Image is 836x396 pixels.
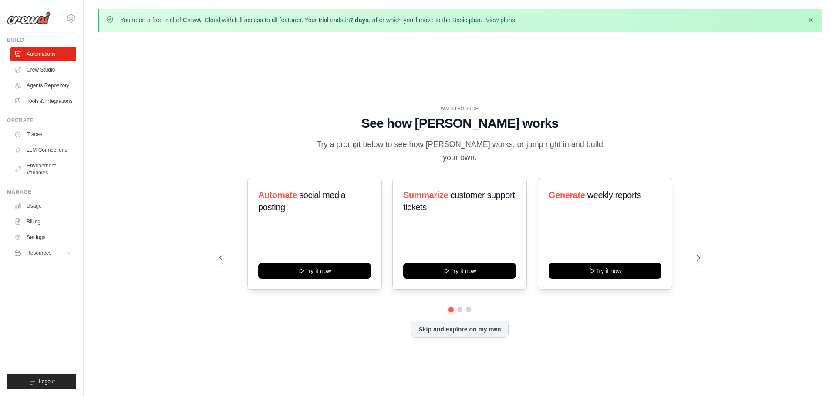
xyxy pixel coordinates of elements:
[10,47,76,61] a: Automations
[10,199,76,213] a: Usage
[549,190,585,200] span: Generate
[219,106,700,112] div: WALKTHROUGH
[258,190,346,212] span: social media posting
[7,12,51,25] img: Logo
[313,138,606,164] p: Try a prompt below to see how [PERSON_NAME] works, or jump right in and build your own.
[10,230,76,244] a: Settings
[10,127,76,141] a: Traces
[10,79,76,92] a: Agents Repository
[485,17,515,24] a: View plans
[258,263,371,279] button: Try it now
[7,37,76,44] div: Build
[10,159,76,180] a: Environment Variables
[10,246,76,260] button: Resources
[7,117,76,124] div: Operate
[10,143,76,157] a: LLM Connections
[219,116,700,131] h1: See how [PERSON_NAME] works
[27,249,51,256] span: Resources
[587,190,640,200] span: weekly reports
[403,190,515,212] span: customer support tickets
[403,263,516,279] button: Try it now
[350,17,369,24] strong: 7 days
[7,374,76,389] button: Logout
[120,16,517,24] p: You're on a free trial of CrewAI Cloud with full access to all features. Your trial ends in , aft...
[7,188,76,195] div: Manage
[403,190,448,200] span: Summarize
[10,94,76,108] a: Tools & Integrations
[10,215,76,229] a: Billing
[39,378,55,385] span: Logout
[258,190,297,200] span: Automate
[10,63,76,77] a: Crew Studio
[549,263,661,279] button: Try it now
[411,321,508,338] button: Skip and explore on my own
